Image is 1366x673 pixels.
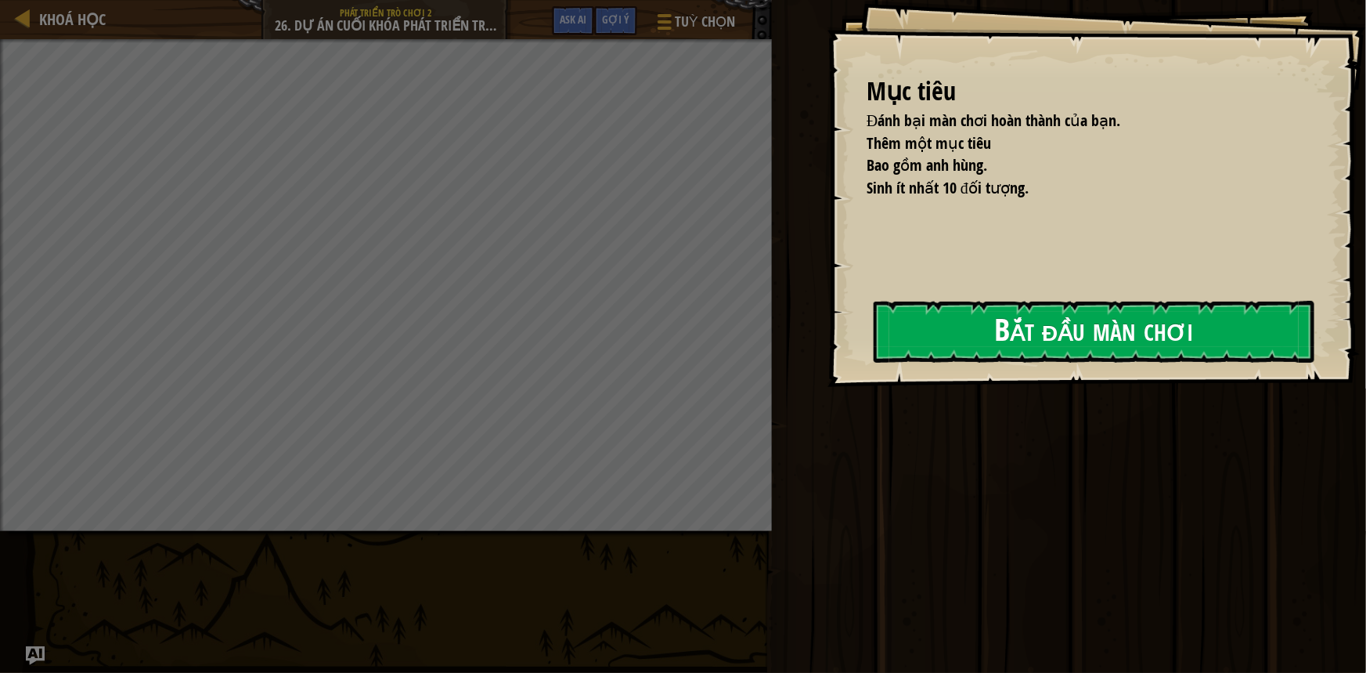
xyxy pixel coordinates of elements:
button: Ask AI [552,6,594,35]
span: Bao gồm anh hùng. [867,154,987,175]
button: Tuỳ chọn [645,6,744,43]
li: Sinh ít nhất 10 đối tượng. [847,177,1307,200]
li: Bao gồm anh hùng. [847,154,1307,177]
span: Khoá học [39,9,106,30]
button: Bắt đầu màn chơi [874,301,1314,363]
span: Đánh bại màn chơi hoàn thành của bạn. [867,110,1120,131]
div: Mục tiêu [867,74,1311,110]
a: Khoá học [31,9,106,30]
button: Ask AI [26,646,45,665]
span: Sinh ít nhất 10 đối tượng. [867,177,1029,198]
li: Đánh bại màn chơi hoàn thành của bạn. [847,110,1307,132]
span: Gợi ý [602,12,629,27]
li: Thêm một mục tiêu [847,132,1307,155]
span: Ask AI [560,12,586,27]
span: Thêm một mục tiêu [867,132,991,154]
span: Tuỳ chọn [675,12,735,32]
